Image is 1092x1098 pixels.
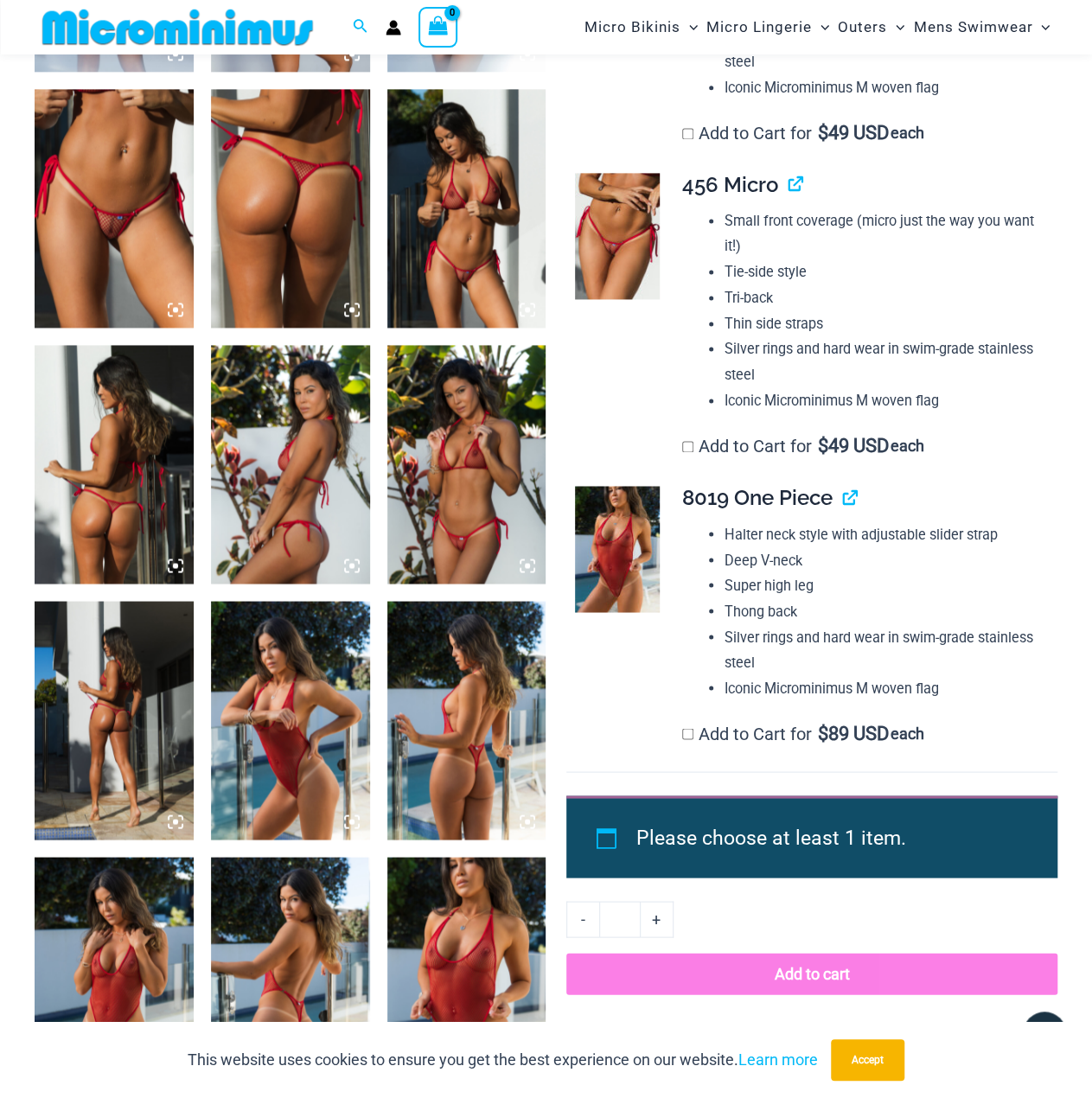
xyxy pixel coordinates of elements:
img: MM SHOP LOGO FLAT [35,8,320,47]
span: each [890,437,923,455]
a: Micro BikinisMenu ToggleMenu Toggle [580,5,702,49]
span: $ [818,722,828,744]
a: Account icon link [386,20,401,35]
li: Thin side straps [724,311,1043,337]
img: Summer Storm Red 456 Micro [211,89,370,328]
img: Summer Storm Red 312 Tri Top 456 Micro [35,345,194,584]
img: Summer Storm Red 312 Tri Top 449 Thong [387,345,546,584]
li: Halter neck style with adjustable slider strap [724,521,1043,547]
button: Add to cart [566,953,1057,994]
img: Summer Storm Red 8019 One Piece [211,857,370,1095]
img: Summer Storm Red 456 Micro [575,173,659,299]
li: Silver rings and hard wear in swim-grade stainless steel [724,624,1043,675]
img: Summer Storm Red 8019 One Piece [211,601,370,839]
li: Iconic Microminimus M woven flag [724,675,1043,701]
button: Accept [831,1039,904,1081]
span: 49 USD [818,124,889,142]
img: Summer Storm Red 332 Crop Top 456 Micro [35,601,194,839]
img: Summer Storm Red 8019 One Piece [575,486,659,612]
span: Mens Swimwear [913,5,1032,49]
li: Iconic Microminimus M woven flag [724,388,1043,414]
li: Please choose at least 1 item. [636,818,1018,858]
input: Add to Cart for$49 USD each [682,128,693,139]
label: Add to Cart for [682,723,924,744]
span: 49 USD [818,437,889,455]
img: Summer Storm Red 312 Tri Top 456 Micro [387,89,546,328]
span: 89 USD [818,725,889,742]
a: Mens SwimwearMenu ToggleMenu Toggle [909,5,1054,49]
label: Add to Cart for [682,123,924,144]
img: Summer Storm Red 312 Tri Top 449 Thong [211,345,370,584]
span: Menu Toggle [1032,5,1050,49]
span: each [890,124,923,142]
nav: Site Navigation [578,3,1057,52]
span: 456 Micro [682,172,778,197]
span: Menu Toggle [680,5,698,49]
a: View Shopping Cart, empty [418,7,458,47]
span: Micro Lingerie [706,5,812,49]
span: $ [818,122,828,144]
input: Add to Cart for$89 USD each [682,728,693,739]
a: Search icon link [353,16,368,38]
a: OutersMenu ToggleMenu Toggle [833,5,909,49]
a: Micro LingerieMenu ToggleMenu Toggle [702,5,833,49]
li: Deep V-neck [724,547,1043,573]
span: 8019 One Piece [682,485,833,510]
li: Thong back [724,598,1043,624]
img: Summer Storm Red 8019 One Piece [387,601,546,839]
li: Tri-back [724,285,1043,311]
a: Learn more [738,1050,818,1069]
img: Summer Storm Red 456 Micro [35,89,194,328]
li: Super high leg [724,572,1043,598]
span: Menu Toggle [887,5,904,49]
li: Tie-side style [724,259,1043,285]
li: Iconic Microminimus M woven flag [724,75,1043,101]
span: Micro Bikinis [584,5,680,49]
span: Outers [838,5,887,49]
label: Add to Cart for [682,436,924,456]
a: - [566,901,599,937]
img: Summer Storm Red 8019 One Piece [387,857,546,1095]
input: Product quantity [599,901,640,937]
a: + [641,901,674,937]
span: each [890,725,923,742]
p: This website uses cookies to ensure you get the best experience on our website. [188,1047,818,1073]
input: Add to Cart for$49 USD each [682,441,693,452]
img: Summer Storm Red 8019 One Piece [35,857,194,1095]
li: Silver rings and hard wear in swim-grade stainless steel [724,336,1043,387]
li: Small front coverage (micro just the way you want it!) [724,208,1043,259]
span: Menu Toggle [812,5,829,49]
span: $ [818,435,828,456]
